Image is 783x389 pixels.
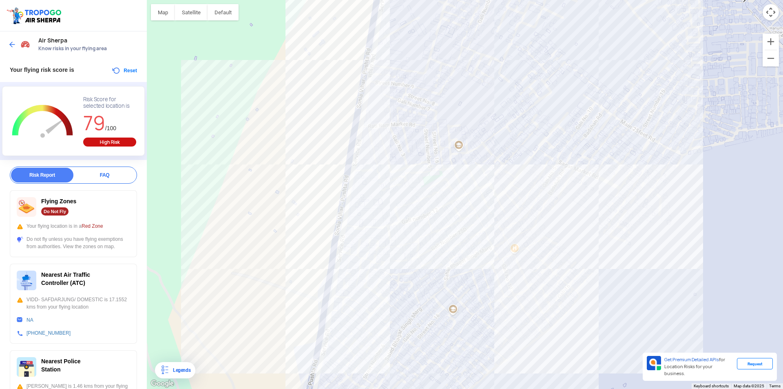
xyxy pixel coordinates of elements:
[82,223,103,229] span: Red Zone
[763,4,779,20] button: Map camera controls
[737,358,773,369] div: Request
[8,40,16,49] img: ic_arrow_back_blue.svg
[661,356,737,378] div: for Location Risks for your business.
[175,4,208,20] button: Show satellite imagery
[17,197,36,217] img: ic_nofly.svg
[170,365,190,375] div: Legends
[27,317,33,323] a: NA
[41,198,76,205] span: Flying Zones
[27,330,71,336] a: [PHONE_NUMBER]
[83,110,105,136] span: 79
[73,168,136,182] div: FAQ
[151,4,175,20] button: Show street map
[763,33,779,50] button: Zoom in
[149,378,176,389] img: Google
[83,138,136,147] div: High Risk
[38,37,139,44] span: Air Sherpa
[41,358,81,373] span: Nearest Police Station
[149,378,176,389] a: Open this area in Google Maps (opens a new window)
[20,39,30,49] img: Risk Scores
[17,271,36,290] img: ic_atc.svg
[83,96,136,109] div: Risk Score for selected location is
[17,296,130,311] div: VIDD- SAFDARJUNG/ DOMESTIC is 17.1552 kms from your flying location
[10,67,74,73] span: Your flying risk score is
[664,357,719,362] span: Get Premium Detailed APIs
[105,125,116,131] span: /100
[769,384,781,388] a: Terms
[9,96,77,147] g: Chart
[38,45,139,52] span: Know risks in your flying area
[11,168,73,182] div: Risk Report
[694,383,729,389] button: Keyboard shortcuts
[111,66,137,76] button: Reset
[17,357,36,377] img: ic_police_station.svg
[17,222,130,230] div: Your flying location is in a
[6,6,64,25] img: ic_tgdronemaps.svg
[41,271,90,286] span: Nearest Air Traffic Controller (ATC)
[734,384,764,388] span: Map data ©2025
[41,207,69,216] div: Do Not Fly
[160,365,170,375] img: Legends
[763,50,779,67] button: Zoom out
[17,236,130,250] div: Do not fly unless you have flying exemptions from authorities. View the zones on map.
[647,356,661,370] img: Premium APIs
